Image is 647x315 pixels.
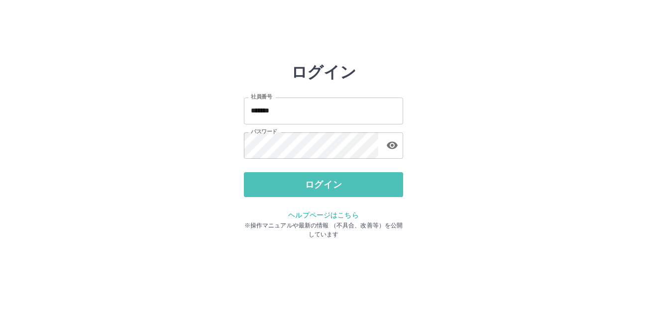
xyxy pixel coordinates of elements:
label: 社員番号 [251,93,272,101]
a: ヘルプページはこちら [288,211,358,219]
p: ※操作マニュアルや最新の情報 （不具合、改善等）を公開しています [244,221,403,239]
label: パスワード [251,128,277,135]
h2: ログイン [291,63,356,82]
button: ログイン [244,172,403,197]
